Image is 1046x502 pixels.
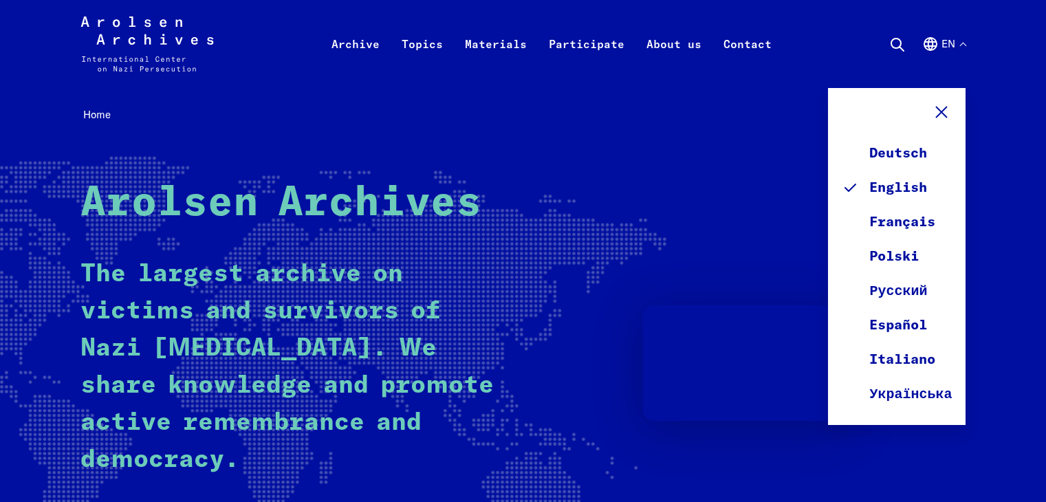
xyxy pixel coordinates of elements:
[635,33,712,88] a: About us
[922,36,966,85] button: English, language selection
[83,108,111,121] span: Home
[842,171,952,205] a: English
[842,205,952,239] a: Français
[80,183,481,224] strong: Arolsen Archives
[80,256,499,479] p: The largest archive on victims and survivors of Nazi [MEDICAL_DATA]. We share knowledge and promo...
[391,33,454,88] a: Topics
[842,136,952,171] a: Deutsch
[320,17,783,72] nav: Primary
[842,308,952,342] a: Español
[842,377,952,411] a: Українська
[842,239,952,274] a: Polski
[712,33,783,88] a: Contact
[842,342,952,377] a: Italiano
[80,105,966,126] nav: Breadcrumb
[454,33,538,88] a: Materials
[320,33,391,88] a: Archive
[538,33,635,88] a: Participate
[842,274,952,308] a: Русский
